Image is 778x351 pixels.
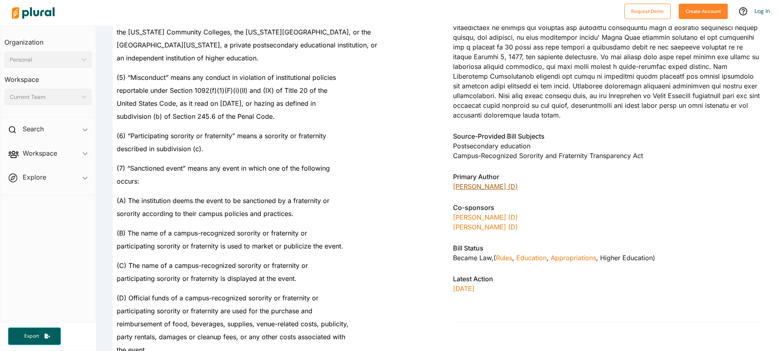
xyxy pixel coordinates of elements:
[117,73,336,81] span: (5) “Misconduct” means any conduct in violation of institutional policies
[453,182,518,190] a: [PERSON_NAME] (D)
[117,210,293,218] span: sorority according to their campus policies and practices.
[453,203,762,212] h3: Co-sponsors
[117,28,371,36] span: the [US_STATE] Community Colleges, the [US_STATE][GEOGRAPHIC_DATA], or the
[10,56,78,64] div: Personal
[117,86,327,94] span: reportable under Section 1092(f)(1)(F)(i)(II) and (IX) of Title 20 of the
[117,145,203,153] span: described in subdivision (c).
[117,112,275,120] span: subdivision (b) of Section 245.6 of the Penal Code.
[453,284,762,293] p: [DATE]
[496,254,512,262] a: Rules
[624,4,671,19] button: Request Demo
[551,254,596,262] a: Appropriations
[4,30,92,48] h3: Organization
[516,254,547,262] a: Education
[117,242,343,250] span: participating sorority or fraternity is used to market or publicize the event.
[117,274,297,283] span: participating sorority or fraternity is displayed at the event.
[117,164,330,172] span: (7) “Sanctioned event” means any event in which one of the following
[117,294,318,302] span: (D) Official funds of a campus-recognized sorority or fraternity or
[117,132,326,140] span: (6) “Participating sorority or fraternity” means a sorority or fraternity
[453,274,762,284] h3: Latest Action
[600,254,653,262] span: Higher Education
[117,177,139,185] span: occurs:
[453,213,518,221] a: [PERSON_NAME] (D)
[624,6,671,15] a: Request Demo
[453,253,762,263] div: Became Law , ( )
[754,7,770,15] a: Log In
[453,223,518,231] a: [PERSON_NAME] (D)
[453,131,762,141] h3: Source-Provided Bill Subjects
[679,6,728,15] a: Create Account
[117,229,307,237] span: (B) The name of a campus-recognized sorority or fraternity or
[19,333,45,340] span: Export
[23,124,44,133] h2: Search
[117,54,259,62] span: an independent institution of higher education.
[453,141,762,151] div: Postsecondary education
[679,4,728,19] button: Create Account
[4,68,92,86] h3: Workspace
[117,261,308,270] span: (C) The name of a campus-recognized sorority or fraternity or
[453,151,762,161] div: Campus-Recognized Sorority and Fraternity Transparency Act
[117,320,348,328] span: reimbursement of food, beverages, supplies, venue-related costs, publicity,
[8,327,61,345] button: Export
[117,197,329,205] span: (A) The institution deems the event to be sanctioned by a fraternity or
[453,243,762,253] h3: Bill Status
[10,93,78,101] div: Current Team
[117,307,312,315] span: participating sorority or fraternity are used for the purchase and
[117,99,316,107] span: United States Code, as it read on [DATE], or hazing as defined in
[117,41,377,49] span: [GEOGRAPHIC_DATA][US_STATE], a private postsecondary educational institution, or
[453,172,762,182] h3: Primary Author
[117,333,345,341] span: party rentals, damages or cleanup fees, or any other costs associated with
